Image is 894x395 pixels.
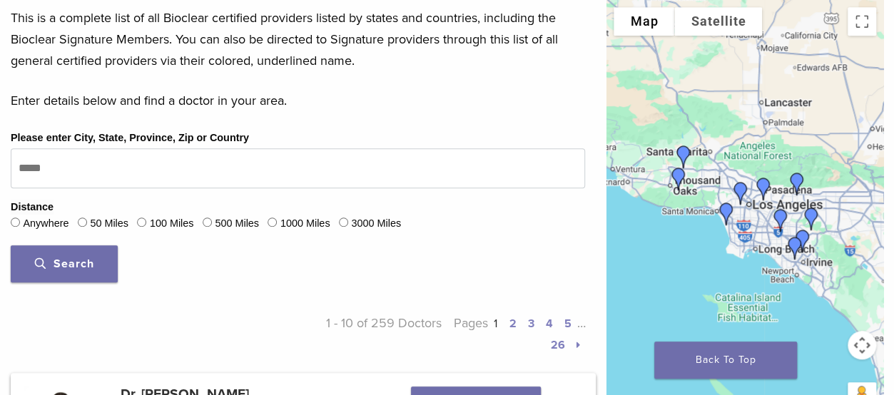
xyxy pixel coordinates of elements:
p: Pages [442,312,585,355]
a: 1 [494,317,497,331]
p: 1 - 10 of 259 Doctors [298,312,442,355]
label: 50 Miles [90,216,128,232]
div: Dr. Henry Chung [763,203,798,237]
div: Dr. Randy Fong [778,231,812,265]
label: Please enter City, State, Province, Zip or Country [11,130,249,146]
div: Dr. Rajeev Prasher [794,202,828,236]
p: This is a complete list of all Bioclear certified providers listed by states and countries, inclu... [11,7,585,71]
div: Dr. Henry Chung [723,176,758,210]
div: Dr. Joy Helou [780,167,814,201]
div: Dr. Benjamin Lu [746,172,781,206]
label: 3000 Miles [351,216,401,232]
a: 3 [527,317,534,331]
div: Dr. Justin Stout [666,140,701,174]
div: Dr. Sandra Calleros [709,197,743,231]
div: Dr. Philip Shindler [661,162,696,196]
label: 500 Miles [215,216,259,232]
a: Back To Top [654,342,797,379]
p: Enter details below and find a doctor in your area. [11,90,585,111]
a: 26 [550,338,564,352]
button: Toggle fullscreen view [848,7,876,36]
a: 4 [545,317,552,331]
label: 100 Miles [150,216,194,232]
span: Search [35,257,94,271]
button: Search [11,245,118,282]
a: 2 [509,317,516,331]
label: Anywhere [23,216,68,232]
div: Dr. Eddie Kao [786,224,820,258]
label: 1000 Miles [280,216,330,232]
span: … [576,315,585,331]
button: Show satellite imagery [674,7,762,36]
legend: Distance [11,200,54,215]
button: Show street map [614,7,674,36]
button: Map camera controls [848,331,876,359]
a: 5 [564,317,571,331]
